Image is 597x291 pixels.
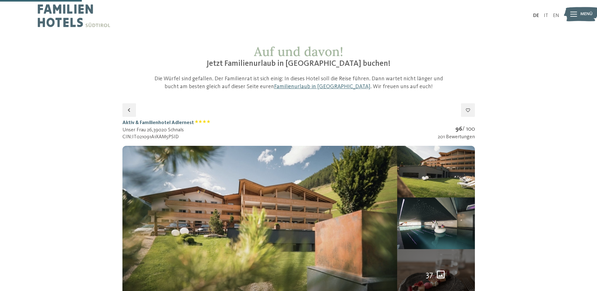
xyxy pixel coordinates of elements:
button: Zurück zur Liste [122,103,136,117]
div: 201 Bewertungen [438,134,475,140]
a: Familienurlaub in [GEOGRAPHIC_DATA] [274,84,370,89]
svg: 37 weitere Bilder [436,269,446,280]
p: Die Würfel sind gefallen. Der Familienrat ist sich einig: In dieses Hotel soll die Reise führen. ... [149,75,448,91]
span: Jetzt Familienurlaub in [GEOGRAPHIC_DATA] buchen! [206,60,391,68]
div: Unser Frau 26 , 39020 Schnals CIN: IT021091A1XAM5PSID [122,127,211,141]
div: / 100 [438,125,475,134]
strong: 96 [455,126,462,132]
a: EN [553,13,559,18]
a: IT [544,13,548,18]
a: DE [533,13,539,18]
h1: Aktiv & Familienhotel Adlernest [122,119,211,126]
button: Zu Favoriten hinzufügen [461,103,475,117]
span: Menü [580,11,593,17]
img: Hotel [397,146,475,197]
span: 37 [426,269,433,281]
img: mss_renderimg.php [397,197,475,249]
span: Auf und davon! [254,43,343,60]
span: Klassifizierung: 4 Sterne [195,120,211,126]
